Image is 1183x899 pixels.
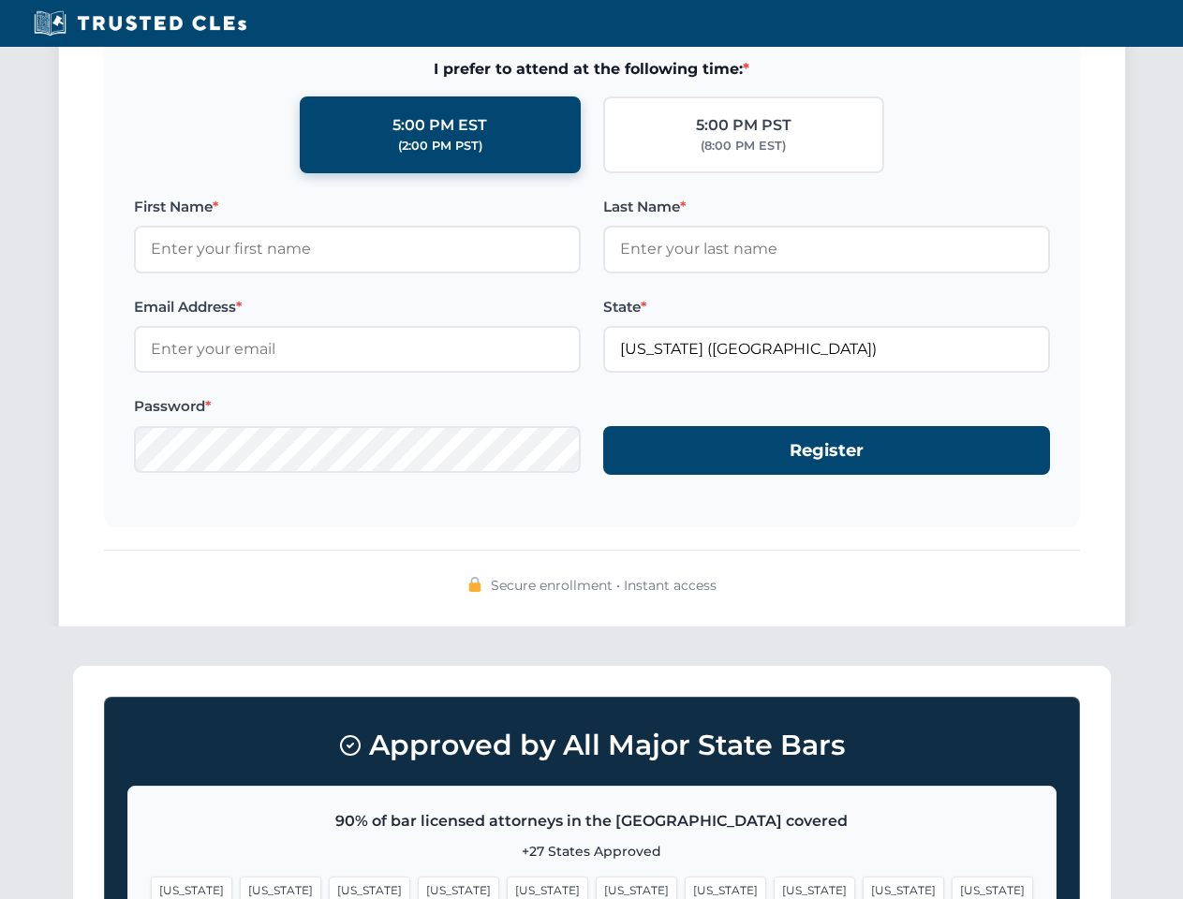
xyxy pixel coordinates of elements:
[134,57,1050,81] span: I prefer to attend at the following time:
[603,326,1050,373] input: California (CA)
[151,809,1033,833] p: 90% of bar licensed attorneys in the [GEOGRAPHIC_DATA] covered
[696,113,791,138] div: 5:00 PM PST
[134,395,581,418] label: Password
[134,326,581,373] input: Enter your email
[603,196,1050,218] label: Last Name
[603,226,1050,273] input: Enter your last name
[134,296,581,318] label: Email Address
[603,296,1050,318] label: State
[398,137,482,155] div: (2:00 PM PST)
[701,137,786,155] div: (8:00 PM EST)
[491,575,717,596] span: Secure enrollment • Instant access
[28,9,252,37] img: Trusted CLEs
[127,720,1057,771] h3: Approved by All Major State Bars
[134,226,581,273] input: Enter your first name
[134,196,581,218] label: First Name
[392,113,487,138] div: 5:00 PM EST
[467,577,482,592] img: 🔒
[151,841,1033,862] p: +27 States Approved
[603,426,1050,476] button: Register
